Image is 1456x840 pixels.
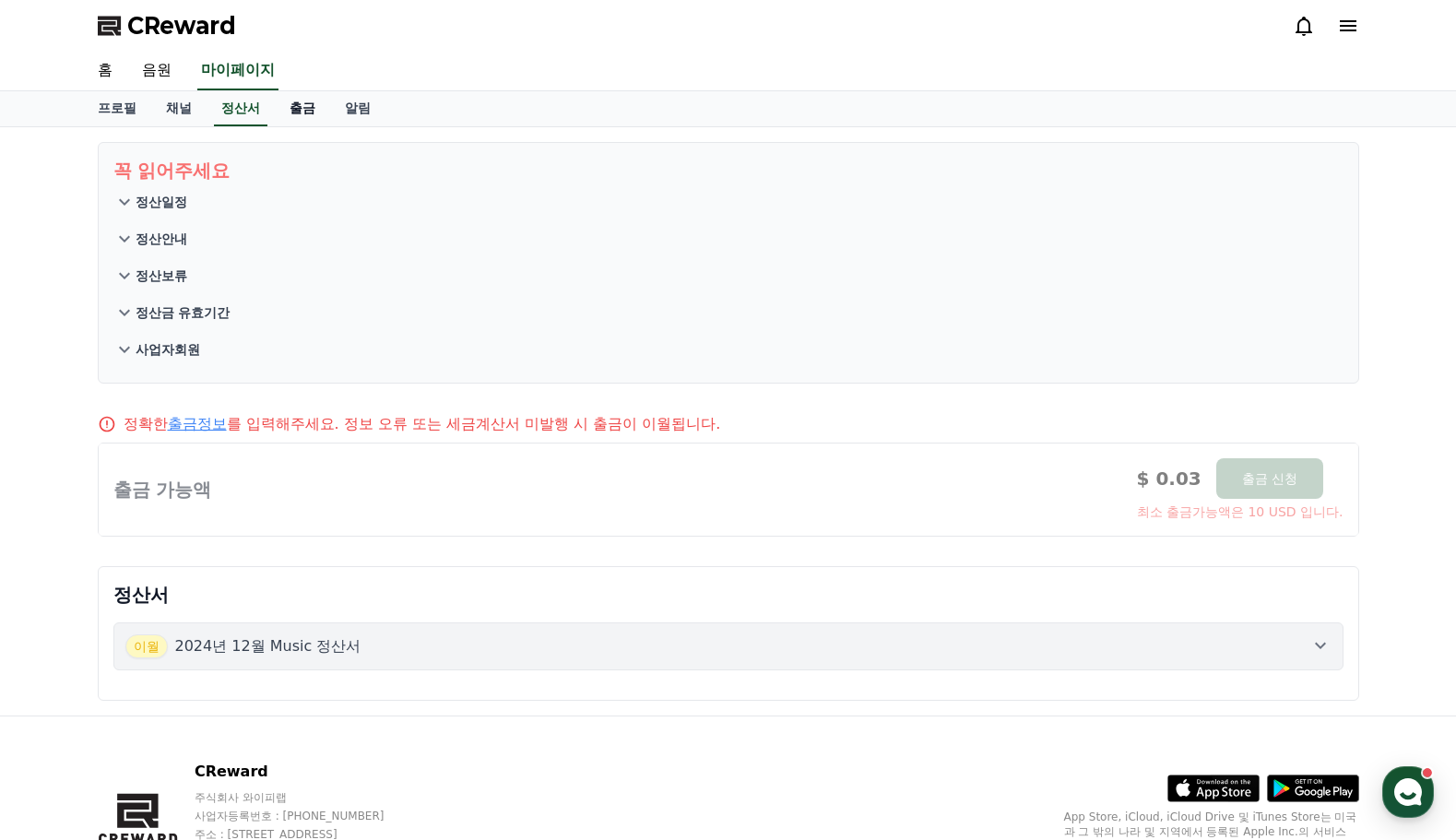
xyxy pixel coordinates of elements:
[127,11,236,41] span: CReward
[127,52,186,90] a: 음원
[122,585,238,631] a: 대화
[214,91,267,126] a: 정산서
[125,634,168,658] span: 이월
[175,635,361,657] p: 2024년 12월 Music 정산서
[113,257,1344,294] button: 정산보류
[330,91,385,126] a: 알림
[136,340,200,359] p: 사업자회원
[136,230,187,248] p: 정산안내
[113,220,1344,257] button: 정산안내
[58,612,69,627] span: 홈
[136,266,187,285] p: 정산보류
[83,91,151,126] a: 프로필
[275,91,330,126] a: 출금
[98,11,236,41] a: CReward
[113,331,1344,368] button: 사업자회원
[168,415,227,432] a: 출금정보
[113,294,1344,331] button: 정산금 유효기간
[238,585,354,631] a: 설정
[113,158,1344,183] p: 꼭 읽어주세요
[195,809,420,823] p: 사업자등록번호 : [PHONE_NUMBER]
[124,413,721,435] p: 정확한 를 입력해주세요. 정보 오류 또는 세금계산서 미발행 시 출금이 이월됩니다.
[6,585,122,631] a: 홈
[195,761,420,783] p: CReward
[83,52,127,90] a: 홈
[113,183,1344,220] button: 정산일정
[197,52,278,90] a: 마이페이지
[285,612,307,627] span: 설정
[195,790,420,805] p: 주식회사 와이피랩
[151,91,207,126] a: 채널
[136,193,187,211] p: 정산일정
[136,303,231,322] p: 정산금 유효기간
[113,582,1344,608] p: 정산서
[169,613,191,628] span: 대화
[113,622,1344,670] button: 이월 2024년 12월 Music 정산서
